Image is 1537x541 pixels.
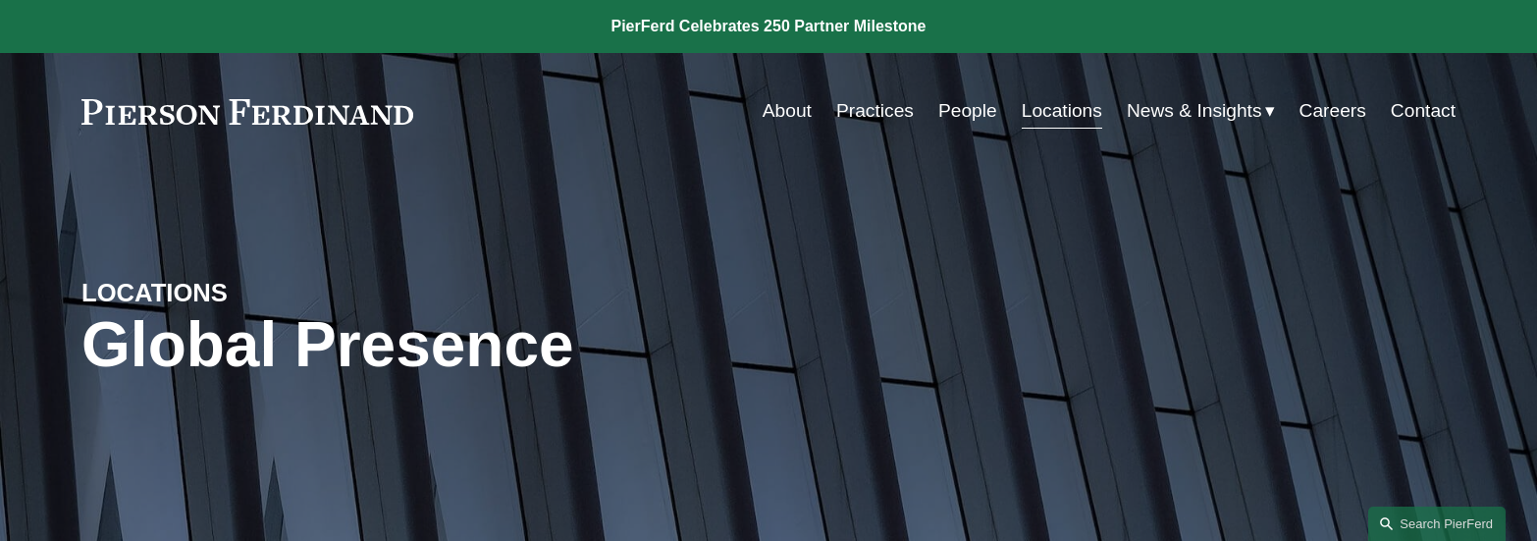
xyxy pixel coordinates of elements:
[1127,94,1262,129] span: News & Insights
[938,92,997,130] a: People
[1299,92,1366,130] a: Careers
[763,92,812,130] a: About
[1127,92,1275,130] a: folder dropdown
[1368,507,1506,541] a: Search this site
[836,92,914,130] a: Practices
[1391,92,1456,130] a: Contact
[81,277,425,308] h4: LOCATIONS
[1022,92,1102,130] a: Locations
[81,309,997,381] h1: Global Presence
